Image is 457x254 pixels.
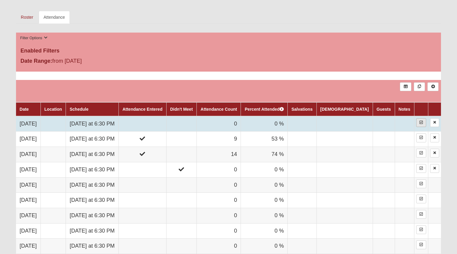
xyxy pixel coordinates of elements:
a: Enter Attendance [416,240,426,249]
a: Enter Attendance [416,133,426,142]
a: Date [20,107,29,112]
td: [DATE] [16,193,41,208]
a: Enter Attendance [416,164,426,173]
td: 0 [197,162,241,177]
th: [DEMOGRAPHIC_DATA] [316,102,373,116]
td: [DATE] at 6:30 PM [66,223,118,239]
td: [DATE] [16,116,41,132]
td: 0 [197,223,241,239]
a: Merge Records into Merge Template [414,82,425,91]
td: 0 [197,239,241,254]
td: [DATE] [16,132,41,147]
td: [DATE] [16,177,41,193]
a: Delete [430,133,439,142]
td: [DATE] [16,147,41,162]
td: 0 % [241,116,288,132]
td: 0 % [241,239,288,254]
a: Enter Attendance [416,179,426,188]
a: Delete [430,164,439,173]
a: Enter Attendance [416,225,426,234]
a: Enter Attendance [416,118,426,127]
td: [DATE] at 6:30 PM [66,193,118,208]
td: 0 [197,177,241,193]
th: Salvations [288,102,316,116]
a: Attendance [39,11,70,24]
td: [DATE] at 6:30 PM [66,116,118,132]
a: Export to Excel [400,82,411,91]
a: Notes [399,107,410,112]
td: 0 [197,116,241,132]
td: 0 [197,193,241,208]
td: [DATE] at 6:30 PM [66,162,118,177]
td: 74 % [241,147,288,162]
a: Location [44,107,62,112]
a: Delete [430,118,439,127]
a: Roster [16,11,38,24]
td: 0 % [241,223,288,239]
td: 0 % [241,177,288,193]
a: Alt+N [427,82,439,91]
a: Attendance Count [201,107,237,112]
th: Guests [373,102,395,116]
td: [DATE] at 6:30 PM [66,147,118,162]
td: [DATE] at 6:30 PM [66,239,118,254]
td: 0 [197,208,241,223]
div: from [DATE] [16,57,158,67]
td: [DATE] at 6:30 PM [66,177,118,193]
td: 14 [197,147,241,162]
td: 0 % [241,193,288,208]
a: Didn't Meet [170,107,193,112]
td: 0 % [241,208,288,223]
a: Enter Attendance [416,195,426,203]
a: Enter Attendance [416,149,426,157]
label: Date Range: [21,57,52,65]
a: Schedule [70,107,88,112]
td: [DATE] [16,162,41,177]
a: Percent Attended [245,107,284,112]
button: Filter Options [18,35,50,41]
td: [DATE] [16,208,41,223]
td: [DATE] at 6:30 PM [66,132,118,147]
td: 0 % [241,162,288,177]
a: Attendance Entered [122,107,162,112]
td: [DATE] [16,239,41,254]
a: Delete [430,149,439,157]
td: [DATE] [16,223,41,239]
td: 9 [197,132,241,147]
a: Enter Attendance [416,210,426,219]
td: [DATE] at 6:30 PM [66,208,118,223]
td: 53 % [241,132,288,147]
h4: Enabled Filters [21,48,436,54]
